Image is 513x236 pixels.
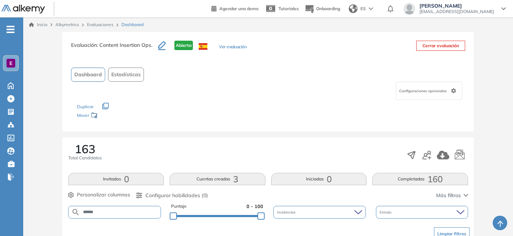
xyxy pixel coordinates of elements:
img: arrow [369,7,373,10]
button: Configurar habilidades (0) [136,192,208,199]
button: Estadísticas [108,68,144,82]
span: Configuraciones opcionales [399,88,448,94]
button: Iniciadas0 [271,173,367,185]
span: Dashboard [121,21,144,28]
span: ES [360,5,366,12]
div: Estado [376,206,468,219]
span: Tutoriales [278,6,299,11]
span: 0 - 100 [247,203,263,210]
button: Cerrar evaluación [416,41,465,51]
div: Configuraciones opcionales [396,82,462,100]
i: - [7,29,15,30]
button: Completadas160 [372,173,468,185]
span: : Content Insertion Ops. [97,42,152,48]
span: [EMAIL_ADDRESS][DOMAIN_NAME] [419,9,494,15]
span: Alkymetrics [55,22,79,27]
button: Cuentas creadas3 [170,173,265,185]
a: Evaluaciones [87,22,113,27]
span: E [9,60,12,66]
button: Invitados0 [68,173,164,185]
span: Duplicar [77,104,94,109]
button: Más filtros [436,192,468,199]
span: Configurar habilidades (0) [145,192,208,199]
span: Estado [380,209,393,215]
a: Agendar una demo [211,4,258,12]
span: Total Candidatos [68,155,102,161]
button: Ver evaluación [219,44,247,51]
img: Logo [1,5,45,14]
span: Dashboard [74,71,102,78]
button: Onboarding [305,1,340,17]
span: 163 [75,143,95,155]
img: SEARCH_ALT [71,208,80,217]
span: Abierta [174,41,193,50]
img: world [349,4,357,13]
span: Personalizar columnas [77,191,130,199]
span: Incidencias [277,209,297,215]
span: Más filtros [436,192,461,199]
button: Personalizar columnas [68,191,130,199]
img: ESP [199,43,207,50]
h3: Evaluación [71,41,158,56]
span: [PERSON_NAME] [419,3,494,9]
span: Onboarding [316,6,340,11]
span: Agendar una demo [219,6,258,11]
span: Puntaje [171,203,187,210]
div: Mover [77,109,149,123]
a: Inicio [29,21,47,28]
button: Dashboard [71,68,105,82]
div: Incidencias [273,206,365,219]
span: Estadísticas [111,71,141,78]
